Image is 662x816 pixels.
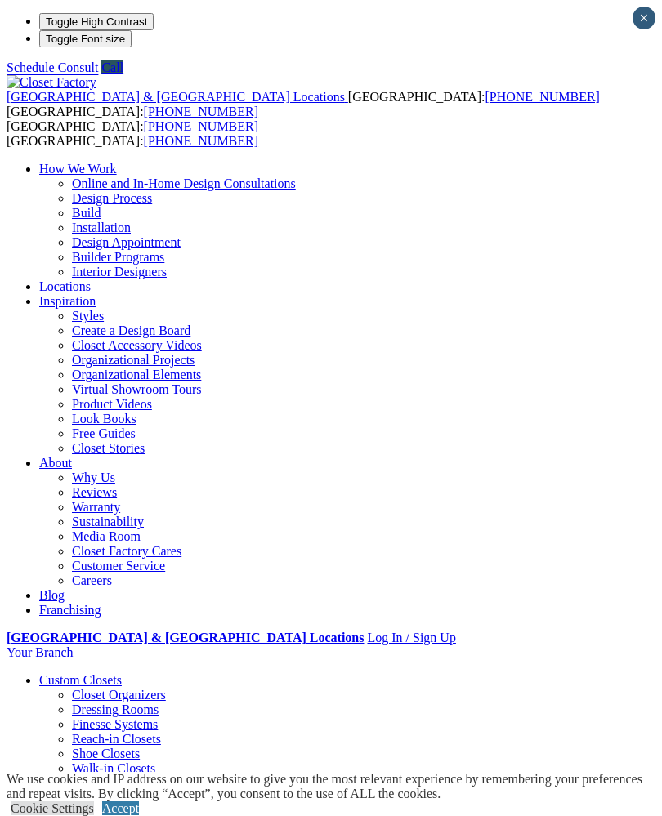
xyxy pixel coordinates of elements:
a: Installation [72,221,131,234]
a: Virtual Showroom Tours [72,382,202,396]
span: Toggle Font size [46,33,125,45]
a: Finesse Systems [72,717,158,731]
a: Interior Designers [72,265,167,279]
a: Customer Service [72,559,165,573]
a: Product Videos [72,397,152,411]
a: Builder Programs [72,250,164,264]
button: Close [633,7,655,29]
a: How We Work [39,162,117,176]
a: [PHONE_NUMBER] [144,119,258,133]
a: Build [72,206,101,220]
a: Blog [39,588,65,602]
a: Your Branch [7,645,73,659]
a: Design Appointment [72,235,181,249]
a: [PHONE_NUMBER] [144,105,258,118]
a: Create a Design Board [72,323,190,337]
a: Organizational Projects [72,353,195,367]
a: [PHONE_NUMBER] [144,134,258,148]
a: Closet Stories [72,441,145,455]
a: [GEOGRAPHIC_DATA] & [GEOGRAPHIC_DATA] Locations [7,90,348,104]
a: Franchising [39,603,101,617]
a: Shoe Closets [72,747,140,760]
a: [PHONE_NUMBER] [485,90,599,104]
a: Locations [39,279,91,293]
span: [GEOGRAPHIC_DATA]: [GEOGRAPHIC_DATA]: [7,119,258,148]
div: We use cookies and IP address on our website to give you the most relevant experience by remember... [7,772,662,801]
a: About [39,456,72,470]
a: Styles [72,309,104,323]
a: Sustainability [72,515,144,528]
a: Look Books [72,412,136,426]
a: Call [101,60,123,74]
a: Closet Organizers [72,688,166,702]
a: Inspiration [39,294,96,308]
a: Online and In-Home Design Consultations [72,176,296,190]
span: [GEOGRAPHIC_DATA] & [GEOGRAPHIC_DATA] Locations [7,90,345,104]
a: Custom Closets [39,673,122,687]
button: Toggle High Contrast [39,13,154,30]
a: Accept [102,801,139,815]
a: [GEOGRAPHIC_DATA] & [GEOGRAPHIC_DATA] Locations [7,631,364,644]
a: Why Us [72,470,115,484]
a: Organizational Elements [72,368,201,381]
a: Log In / Sign Up [367,631,455,644]
a: Walk-in Closets [72,761,155,775]
span: [GEOGRAPHIC_DATA]: [GEOGRAPHIC_DATA]: [7,90,600,118]
a: Reach-in Closets [72,732,161,746]
a: Schedule Consult [7,60,98,74]
img: Closet Factory [7,75,96,90]
a: Careers [72,573,112,587]
a: Media Room [72,529,141,543]
a: Closet Accessory Videos [72,338,202,352]
a: Closet Factory Cares [72,544,181,558]
a: Cookie Settings [11,801,94,815]
a: Warranty [72,500,120,514]
a: Free Guides [72,426,136,440]
span: Toggle High Contrast [46,16,147,28]
a: Dressing Rooms [72,702,159,716]
a: Reviews [72,485,117,499]
a: Design Process [72,191,152,205]
button: Toggle Font size [39,30,132,47]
